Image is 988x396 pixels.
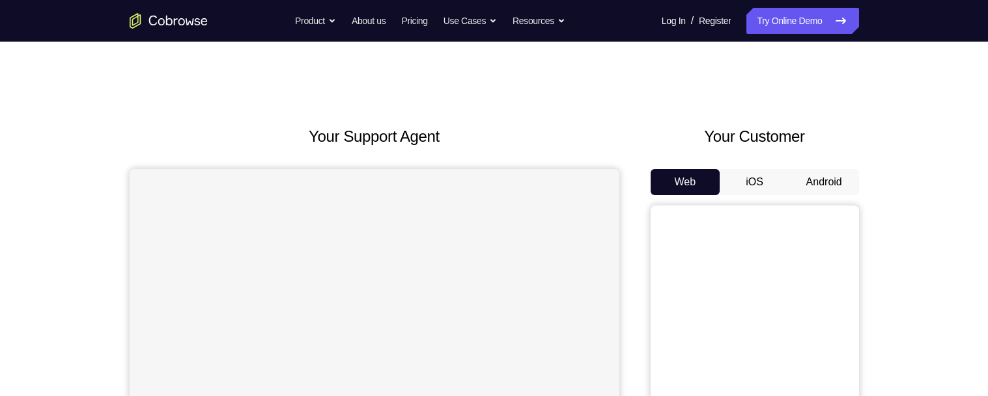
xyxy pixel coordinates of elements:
[699,8,731,34] a: Register
[401,8,427,34] a: Pricing
[662,8,686,34] a: Log In
[789,169,859,195] button: Android
[651,125,859,148] h2: Your Customer
[295,8,336,34] button: Product
[691,13,694,29] span: /
[651,169,720,195] button: Web
[130,125,619,148] h2: Your Support Agent
[720,169,789,195] button: iOS
[352,8,386,34] a: About us
[444,8,497,34] button: Use Cases
[130,13,208,29] a: Go to the home page
[513,8,565,34] button: Resources
[746,8,858,34] a: Try Online Demo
